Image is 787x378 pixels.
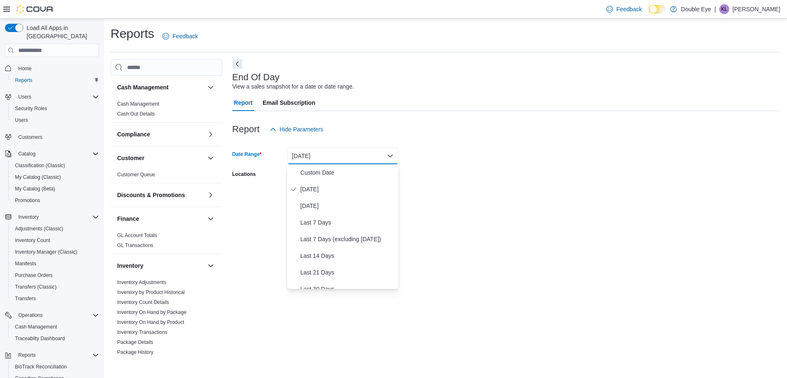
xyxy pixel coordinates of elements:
[117,339,153,346] span: Package Details
[714,4,716,14] p: |
[8,183,102,195] button: My Catalog (Beta)
[733,4,780,14] p: [PERSON_NAME]
[117,232,157,239] span: GL Account Totals
[12,282,99,292] span: Transfers (Classic)
[649,5,666,14] input: Dark Mode
[117,242,153,248] a: GL Transactions
[117,154,204,162] button: Customer
[8,103,102,114] button: Security Roles
[117,299,169,305] a: Inventory Count Details
[117,83,169,91] h3: Cash Management
[206,129,216,139] button: Compliance
[18,312,43,319] span: Operations
[117,171,155,178] span: Customer Queue
[15,363,67,370] span: BioTrack Reconciliation
[300,168,395,178] span: Custom Date
[15,132,46,142] a: Customers
[12,104,50,114] a: Security Roles
[300,184,395,194] span: [DATE]
[15,117,28,124] span: Users
[12,362,70,372] a: BioTrack Reconciliation
[8,195,102,206] button: Promotions
[15,92,99,102] span: Users
[18,134,42,141] span: Customers
[206,214,216,224] button: Finance
[300,267,395,277] span: Last 21 Days
[117,111,155,117] a: Cash Out Details
[263,94,315,111] span: Email Subscription
[12,322,60,332] a: Cash Management
[117,191,185,199] h3: Discounts & Promotions
[23,24,99,40] span: Load All Apps in [GEOGRAPHIC_DATA]
[12,259,39,269] a: Manifests
[12,115,31,125] a: Users
[206,261,216,271] button: Inventory
[12,161,99,170] span: Classification (Classic)
[15,185,55,192] span: My Catalog (Beta)
[8,114,102,126] button: Users
[15,212,42,222] button: Inventory
[15,350,99,360] span: Reports
[681,4,711,14] p: Double Eye
[12,259,99,269] span: Manifests
[12,362,99,372] span: BioTrack Reconciliation
[12,161,69,170] a: Classification (Classic)
[117,309,187,316] span: Inventory On Hand by Package
[12,184,99,194] span: My Catalog (Beta)
[15,335,65,342] span: Traceabilty Dashboard
[280,125,323,133] span: Hide Parameters
[8,223,102,235] button: Adjustments (Classic)
[300,201,395,211] span: [DATE]
[117,359,160,366] span: Product Expirations
[12,75,36,85] a: Reports
[15,77,32,84] span: Reports
[8,321,102,333] button: Cash Management
[111,170,222,183] div: Customer
[15,310,46,320] button: Operations
[8,269,102,281] button: Purchase Orders
[15,237,50,244] span: Inventory Count
[300,234,395,244] span: Last 7 Days (excluding [DATE])
[117,289,185,295] a: Inventory by Product Historical
[15,350,39,360] button: Reports
[2,211,102,223] button: Inventory
[18,352,36,358] span: Reports
[12,184,59,194] a: My Catalog (Beta)
[2,349,102,361] button: Reports
[12,334,99,343] span: Traceabilty Dashboard
[12,75,99,85] span: Reports
[12,172,99,182] span: My Catalog (Classic)
[117,319,184,325] a: Inventory On Hand by Product
[15,64,35,74] a: Home
[15,284,57,290] span: Transfers (Classic)
[232,151,262,158] label: Date Range
[117,279,166,285] a: Inventory Adjustments
[117,349,153,355] a: Package History
[12,235,54,245] a: Inventory Count
[616,5,642,13] span: Feedback
[117,130,150,138] h3: Compliance
[8,160,102,171] button: Classification (Classic)
[206,190,216,200] button: Discounts & Promotions
[12,115,99,125] span: Users
[15,225,63,232] span: Adjustments (Classic)
[2,148,102,160] button: Catalog
[117,130,204,138] button: Compliance
[111,99,222,122] div: Cash Management
[12,294,99,304] span: Transfers
[15,197,40,204] span: Promotions
[2,62,102,74] button: Home
[159,28,201,44] a: Feedback
[117,172,155,178] a: Customer Queue
[111,230,222,254] div: Finance
[12,104,99,114] span: Security Roles
[15,149,39,159] button: Catalog
[206,153,216,163] button: Customer
[12,195,99,205] span: Promotions
[15,132,99,142] span: Customers
[15,105,47,112] span: Security Roles
[117,101,159,107] a: Cash Management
